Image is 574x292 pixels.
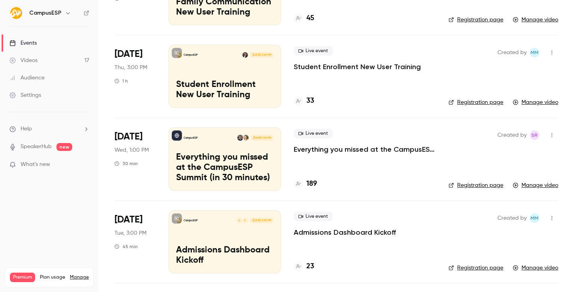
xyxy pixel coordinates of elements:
a: Manage [70,274,89,281]
span: Tue, 3:00 PM [114,229,146,237]
span: Help [21,125,32,133]
div: 1 h [114,78,128,84]
span: [DATE] [114,213,143,226]
p: Student Enrollment New User Training [176,80,274,100]
span: [DATE] 1:00 PM [251,135,273,140]
a: Registration page [448,181,503,189]
span: Mairin Matthews [530,213,539,223]
span: Live event [294,212,333,221]
span: Live event [294,129,333,138]
div: Audience [9,74,45,82]
span: Mairin Matthews [530,48,539,57]
span: Created by [497,130,527,140]
a: Student Enrollment New User TrainingCampusESPRebecca McCrory[DATE] 3:00 PMStudent Enrollment New ... [169,45,281,108]
a: Manage video [513,264,558,272]
div: Jul 10 Thu, 3:00 PM (America/New York) [114,45,156,108]
span: new [56,143,72,151]
a: 45 [294,13,314,24]
a: Registration page [448,16,503,24]
a: Registration page [448,264,503,272]
span: What's new [21,160,50,169]
div: Videos [9,57,38,64]
span: Live event [294,46,333,56]
img: Leslie Gale [243,135,249,140]
p: CampusESP [184,136,198,140]
span: [DATE] [114,48,143,60]
span: Created by [497,48,527,57]
img: Dave Becker [237,135,243,140]
span: MM [531,213,538,223]
a: Manage video [513,181,558,189]
div: 30 min [114,160,138,167]
span: Stephanie Robinson [530,130,539,140]
span: MM [531,48,538,57]
a: Manage video [513,16,558,24]
div: 45 min [114,243,138,250]
div: Settings [9,91,41,99]
a: Manage video [513,98,558,106]
p: Everything you missed at the CampusESP Summit (in 30 minutes) [176,153,274,183]
a: 23 [294,261,314,272]
div: F [242,217,248,224]
div: Jun 24 Tue, 3:00 PM (America/New York) [114,210,156,273]
a: Admissions Dashboard KickoffCampusESPFK[DATE] 3:00 PMAdmissions Dashboard Kickoff [169,210,281,273]
h4: 23 [306,261,314,272]
p: CampusESP [184,219,198,222]
span: Created by [497,213,527,223]
a: 33 [294,96,314,106]
span: Wed, 1:00 PM [114,146,149,154]
img: Rebecca McCrory [242,52,248,58]
a: Everything you missed at the CampusESP Summit (in 30 minutes)CampusESPLeslie GaleDave Becker[DATE... [169,127,281,190]
span: [DATE] 3:00 PM [250,52,273,58]
h4: 33 [306,96,314,106]
a: 189 [294,179,317,189]
span: [DATE] [114,130,143,143]
img: CampusESP [10,7,23,19]
a: Student Enrollment New User Training [294,62,421,72]
a: SpeakerHub [21,143,52,151]
a: Everything you missed at the CampusESP Summit (in 30 minutes) [294,145,436,154]
span: [DATE] 3:00 PM [250,218,273,223]
h4: 189 [306,179,317,189]
p: CampusESP [184,53,198,57]
span: Thu, 3:00 PM [114,64,147,72]
h4: 45 [306,13,314,24]
a: Registration page [448,98,503,106]
p: Admissions Dashboard Kickoff [176,245,274,266]
span: Plan usage [40,274,65,281]
div: Jul 9 Wed, 1:00 PM (America/New York) [114,127,156,190]
div: Events [9,39,37,47]
a: Admissions Dashboard Kickoff [294,228,396,237]
li: help-dropdown-opener [9,125,89,133]
span: SR [531,130,538,140]
div: K [236,217,242,224]
h6: CampusESP [29,9,62,17]
span: Premium [10,273,35,282]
